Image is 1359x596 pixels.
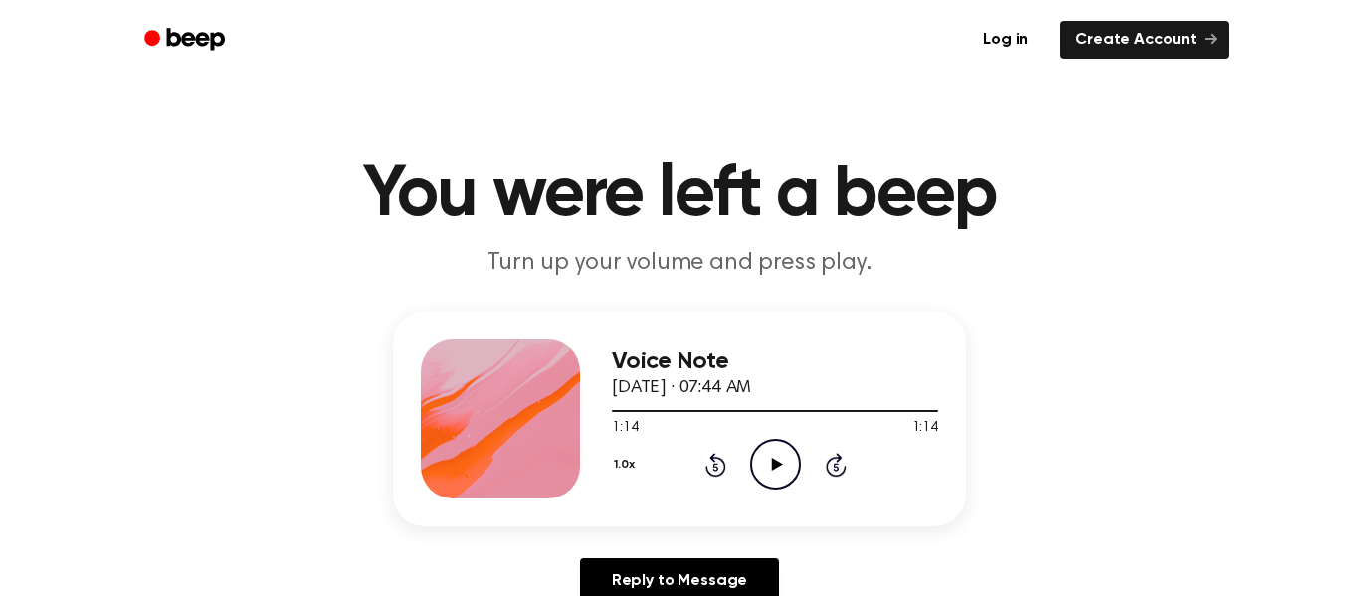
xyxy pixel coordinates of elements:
button: 1.0x [612,448,642,482]
h3: Voice Note [612,348,938,375]
a: Create Account [1060,21,1229,59]
a: Beep [130,21,243,60]
span: [DATE] · 07:44 AM [612,379,751,397]
p: Turn up your volume and press play. [297,247,1062,280]
h1: You were left a beep [170,159,1189,231]
span: 1:14 [612,418,638,439]
span: 1:14 [912,418,938,439]
a: Log in [963,17,1048,63]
